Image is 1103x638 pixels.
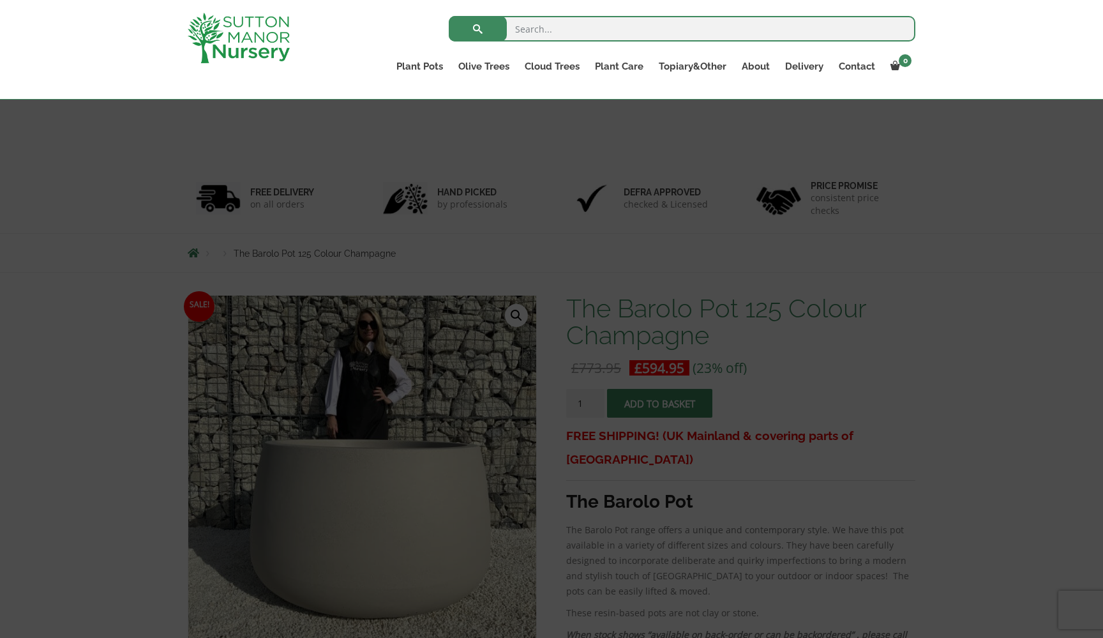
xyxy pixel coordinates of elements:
a: Topiary&Other [651,57,734,75]
a: Plant Pots [389,57,451,75]
a: Delivery [777,57,831,75]
a: Cloud Trees [517,57,587,75]
a: About [734,57,777,75]
a: 0 [883,57,915,75]
img: logo [188,13,290,63]
input: Search... [449,16,915,42]
a: Plant Care [587,57,651,75]
a: Contact [831,57,883,75]
a: Olive Trees [451,57,517,75]
span: 0 [899,54,912,67]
